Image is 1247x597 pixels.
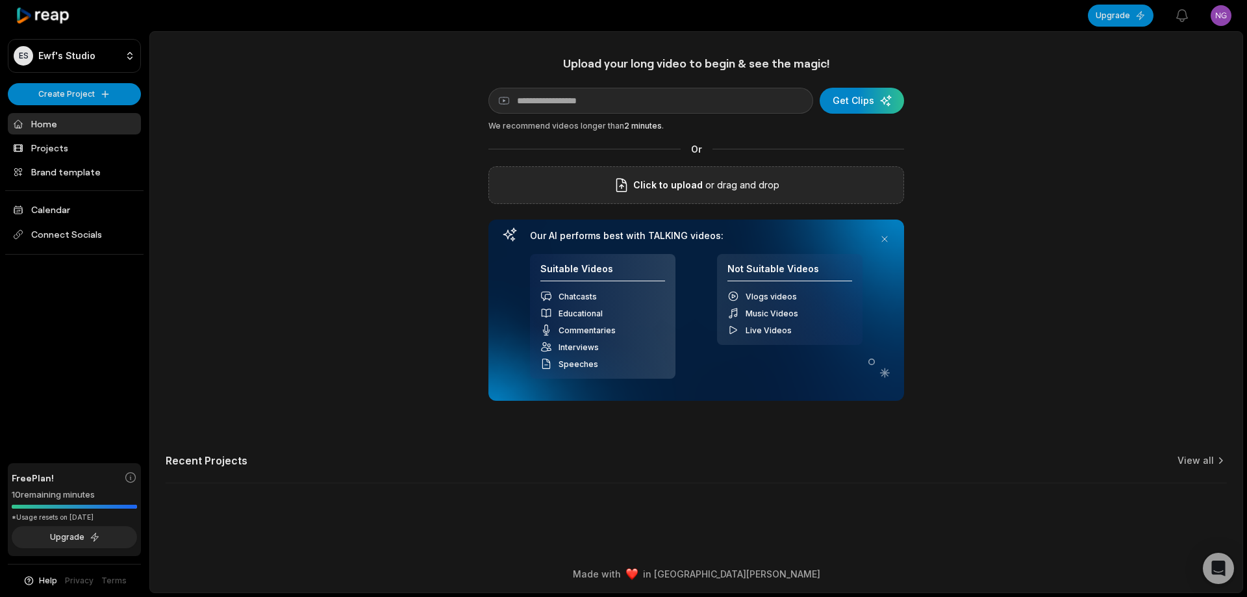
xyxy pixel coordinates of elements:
[820,88,904,114] button: Get Clips
[23,575,57,587] button: Help
[559,292,597,301] span: Chatcasts
[624,121,662,131] span: 2 minutes
[559,359,598,369] span: Speeches
[14,46,33,66] div: ES
[8,137,141,159] a: Projects
[1088,5,1153,27] button: Upgrade
[12,513,137,522] div: *Usage resets on [DATE]
[8,83,141,105] button: Create Project
[12,471,54,485] span: Free Plan!
[727,263,852,282] h4: Not Suitable Videos
[746,292,797,301] span: Vlogs videos
[39,575,57,587] span: Help
[166,454,247,467] h2: Recent Projects
[530,230,863,242] h3: Our AI performs best with TALKING videos:
[488,120,904,132] div: We recommend videos longer than .
[633,177,703,193] span: Click to upload
[559,325,616,335] span: Commentaries
[8,199,141,220] a: Calendar
[8,223,141,246] span: Connect Socials
[703,177,779,193] p: or drag and drop
[559,342,599,352] span: Interviews
[12,526,137,548] button: Upgrade
[540,263,665,282] h4: Suitable Videos
[681,142,712,156] span: Or
[101,575,127,587] a: Terms
[559,309,603,318] span: Educational
[626,568,638,580] img: heart emoji
[1178,454,1214,467] a: View all
[65,575,94,587] a: Privacy
[162,567,1231,581] div: Made with in [GEOGRAPHIC_DATA][PERSON_NAME]
[746,309,798,318] span: Music Videos
[746,325,792,335] span: Live Videos
[1203,553,1234,584] div: Open Intercom Messenger
[488,56,904,71] h1: Upload your long video to begin & see the magic!
[12,489,137,502] div: 10 remaining minutes
[38,50,95,62] p: Ewf's Studio
[8,113,141,134] a: Home
[8,161,141,183] a: Brand template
